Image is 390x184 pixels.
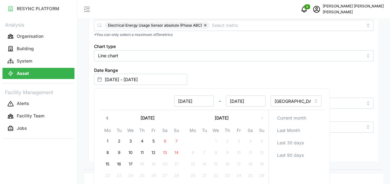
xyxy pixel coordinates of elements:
[2,123,74,134] button: Jobs
[159,147,170,158] button: 13 September 2025
[159,127,171,136] th: Sa
[222,170,233,181] button: 23 October 2025
[102,95,266,107] div: -
[171,147,182,158] button: 14 September 2025
[113,147,124,158] button: 9 September 2025
[125,127,136,136] th: We
[171,127,182,136] th: Su
[94,43,116,50] label: Chart type
[159,159,170,170] button: 20 September 2025
[256,170,267,181] button: 26 October 2025
[323,3,384,9] p: [PERSON_NAME] [PERSON_NAME]
[233,136,244,147] button: 3 October 2025
[17,100,29,107] p: Alerts
[159,170,170,181] button: 27 September 2025
[2,3,74,14] button: RESYNC PLATFORM
[2,42,74,55] a: Building
[2,111,74,122] button: Facility Team
[233,170,244,181] button: 24 October 2025
[233,159,244,170] button: 17 October 2025
[125,159,136,170] button: 17 September 2025
[256,147,267,158] button: 12 October 2025
[2,43,74,54] button: Building
[2,98,74,109] button: Alerts
[244,127,256,136] th: Sa
[171,136,182,147] button: 7 September 2025
[222,127,233,136] th: Th
[310,3,323,15] button: schedule
[171,170,182,181] button: 28 September 2025
[125,170,136,181] button: 24 September 2025
[210,127,222,136] th: We
[2,110,74,122] a: Facility Team
[17,6,59,12] p: RESYNC PLATFORM
[102,147,113,158] button: 8 September 2025
[187,170,198,181] button: 20 October 2025
[199,147,210,158] button: 7 October 2025
[17,58,32,64] p: System
[2,20,74,29] p: Analysis
[271,150,322,161] button: Last 90 days
[233,127,244,136] th: Fr
[136,170,147,181] button: 25 September 2025
[277,125,300,136] span: Last Month
[17,70,29,77] p: Asset
[2,87,74,96] p: Facility Management
[271,137,322,148] button: Last 30 days
[102,159,113,170] button: 15 September 2025
[199,127,210,136] th: Tu
[2,55,74,67] button: System
[323,9,384,15] p: [PERSON_NAME]
[113,112,182,124] button: [DATE]
[17,113,44,119] p: Facility Team
[244,147,256,158] button: 11 October 2025
[136,127,148,136] th: Th
[222,136,233,147] button: 2 October 2025
[113,127,125,136] th: Tu
[210,136,221,147] button: 1 October 2025
[256,136,267,147] button: 5 October 2025
[125,136,136,147] button: 3 September 2025
[277,113,306,123] span: Current month
[148,147,159,158] button: 12 September 2025
[187,147,198,158] button: 6 October 2025
[148,136,159,147] button: 5 September 2025
[136,159,147,170] button: 18 September 2025
[222,147,233,158] button: 9 October 2025
[17,46,34,52] p: Building
[210,159,221,170] button: 15 October 2025
[256,159,267,170] button: 19 October 2025
[102,170,113,181] button: 22 September 2025
[2,68,74,79] button: Asset
[277,150,303,160] span: Last 90 days
[222,159,233,170] button: 16 October 2025
[2,31,74,42] button: Organisation
[256,127,267,136] th: Su
[199,170,210,181] button: 21 October 2025
[2,30,74,42] a: Organisation
[113,159,124,170] button: 16 September 2025
[2,2,74,15] a: RESYNC PLATFORM
[306,5,308,9] span: 0
[277,138,303,148] span: Last 30 days
[233,147,244,158] button: 10 October 2025
[125,147,136,158] button: 10 September 2025
[94,74,187,85] input: Select date range
[113,136,124,147] button: 2 September 2025
[136,136,147,147] button: 4 September 2025
[2,55,74,67] a: System
[17,125,27,131] p: Jobs
[94,50,374,61] input: Select chart type
[244,159,256,170] button: 18 October 2025
[210,170,221,181] button: 22 October 2025
[212,22,363,28] input: Select metric
[187,127,199,136] th: Mo
[271,125,322,136] button: Last Month
[244,136,256,147] button: 4 October 2025
[298,3,310,15] button: notifications
[2,122,74,135] a: Jobs
[159,136,170,147] button: 6 September 2025
[199,159,210,170] button: 14 October 2025
[148,159,159,170] button: 19 September 2025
